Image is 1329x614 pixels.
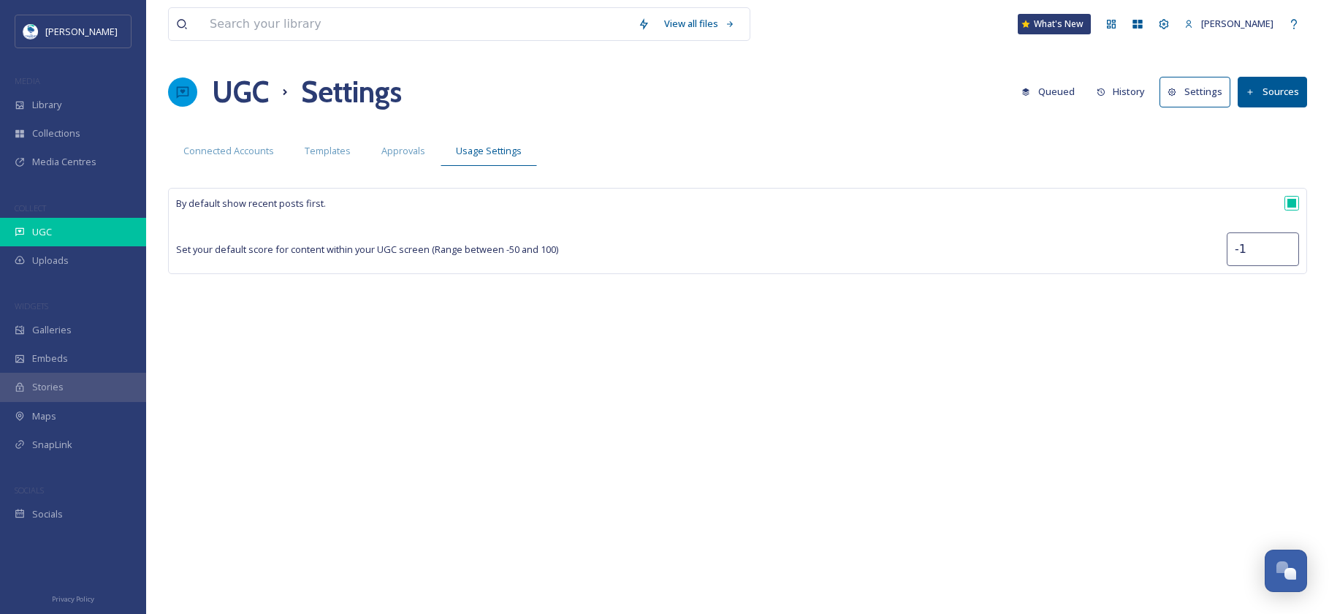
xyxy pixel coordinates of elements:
a: History [1089,77,1160,106]
span: Templates [305,144,351,158]
span: MEDIA [15,75,40,86]
h1: Settings [301,70,402,114]
span: Collections [32,126,80,140]
span: Privacy Policy [52,594,94,604]
a: What's New [1018,14,1091,34]
span: Socials [32,507,63,521]
a: [PERSON_NAME] [1177,10,1281,38]
span: Library [32,98,61,112]
a: View all files [657,10,742,38]
span: Media Centres [32,155,96,169]
span: Embeds [32,352,68,365]
span: WIDGETS [15,300,48,311]
button: Open Chat [1265,550,1307,592]
a: UGC [212,70,269,114]
span: SOCIALS [15,485,44,496]
span: SnapLink [32,438,72,452]
a: Queued [1014,77,1089,106]
a: Settings [1159,77,1238,107]
span: Uploads [32,254,69,268]
span: Usage Settings [456,144,522,158]
img: download.jpeg [23,24,38,39]
span: UGC [32,225,52,239]
span: [PERSON_NAME] [1201,17,1273,30]
span: Set your default score for content within your UGC screen (Range between -50 and 100) [176,243,558,257]
span: Galleries [32,323,72,337]
button: Settings [1159,77,1230,107]
span: Stories [32,380,64,394]
span: [PERSON_NAME] [45,25,118,38]
button: Sources [1238,77,1307,107]
span: By default show recent posts first. [176,197,326,211]
span: COLLECT [15,202,46,213]
input: Search your library [202,8,631,40]
span: Connected Accounts [183,144,274,158]
span: Maps [32,409,56,423]
span: Approvals [381,144,425,158]
a: Privacy Policy [52,589,94,607]
button: Queued [1014,77,1082,106]
button: History [1089,77,1153,106]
